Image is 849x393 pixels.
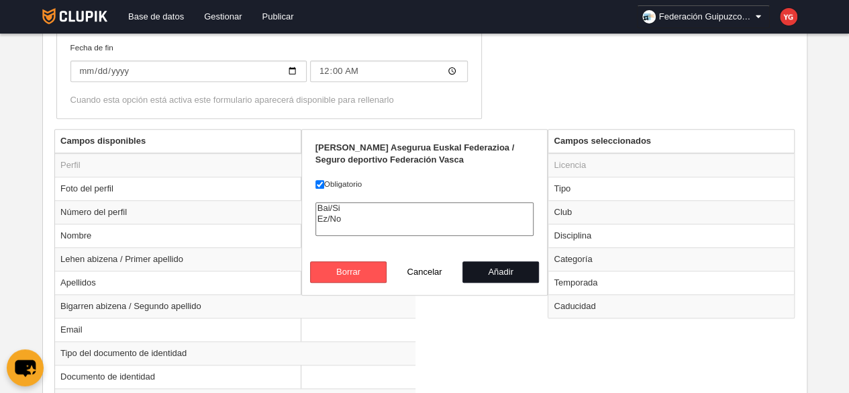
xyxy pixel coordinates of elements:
[548,247,794,271] td: Categoría
[55,177,415,200] td: Foto del perfil
[7,349,44,386] button: chat-button
[55,365,415,388] td: Documento de identidad
[55,200,415,224] td: Número del perfil
[55,224,415,247] td: Nombre
[55,294,415,318] td: Bigarren abizena / Segundo apellido
[70,94,468,106] div: Cuando esta opción está activa este formulario aparecerá disponible para rellenarlo
[548,153,794,177] td: Licencia
[55,341,415,365] td: Tipo del documento de identidad
[315,142,514,165] strong: [PERSON_NAME] Asegurua Euskal Federazioa / Seguro deportivo Federación Vasca
[310,60,468,82] input: Fecha de fin
[55,153,415,177] td: Perfil
[55,318,415,341] td: Email
[55,130,415,153] th: Campos disponibles
[55,247,415,271] td: Lehen abizena / Primer apellido
[780,8,797,26] img: c2l6ZT0zMHgzMCZmcz05JnRleHQ9WUcmYmc9ZTUzOTM1.png
[70,42,468,82] label: Fecha de fin
[42,8,107,24] img: Clupik
[315,180,324,189] input: Obligatorio
[548,130,794,153] th: Campos seleccionados
[548,177,794,200] td: Tipo
[387,261,463,283] button: Cancelar
[70,60,307,82] input: Fecha de fin
[316,203,534,214] option: Bai/Si
[316,214,534,224] option: Ez/No
[462,261,539,283] button: Añadir
[315,178,534,190] label: Obligatorio
[548,200,794,224] td: Club
[548,294,794,318] td: Caducidad
[55,271,415,294] td: Apellidos
[310,261,387,283] button: Borrar
[637,5,770,28] a: Federación Guipuzcoana de Voleibol
[548,224,794,247] td: Disciplina
[659,10,753,24] span: Federación Guipuzcoana de Voleibol
[548,271,794,294] td: Temporada
[642,10,656,24] img: Oa9FKPTX8wTZ.30x30.jpg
